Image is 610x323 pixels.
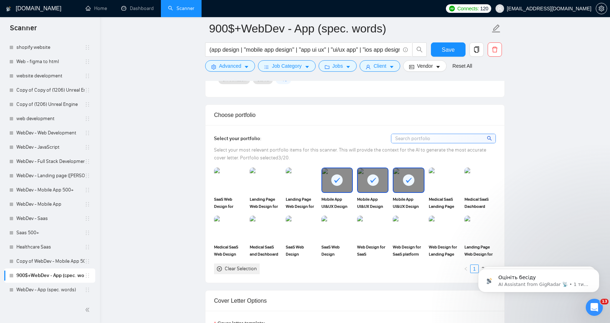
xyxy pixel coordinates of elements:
[214,243,245,258] span: Medical SaaS Web Design
[4,283,95,297] li: WebDev - App (spec. words)
[85,130,90,136] span: holder
[244,64,249,70] span: caret-down
[4,55,95,69] li: Web - figma to html
[85,87,90,93] span: holder
[250,168,281,193] img: portfolio thumbnail image
[4,211,95,226] li: WebDev - Saas
[85,116,90,122] span: holder
[4,169,95,183] li: WebDev - Landing page (Vlad)
[85,73,90,79] span: holder
[393,216,424,241] img: portfolio thumbnail image
[409,64,414,70] span: idcard
[586,299,603,316] iframe: Intercom live chat
[436,64,441,70] span: caret-down
[470,46,483,53] span: copy
[16,40,85,55] a: shopify website
[319,60,357,72] button: folderJobscaret-down
[325,64,330,70] span: folder
[321,216,353,241] img: portfolio thumbnail image
[16,154,85,169] a: WebDev - Full Stack Development
[258,60,315,72] button: barsJob Categorycaret-down
[357,216,388,241] img: portfolio thumbnail image
[357,243,388,258] span: Web Design for SaaS
[16,126,85,140] a: WebDev - Web Development
[596,6,607,11] a: setting
[214,105,496,125] div: Choose portfolio
[86,5,107,11] a: homeHome
[462,265,470,273] button: left
[85,230,90,236] span: holder
[205,60,255,72] button: settingAdvancedcaret-down
[286,243,317,258] span: SaaS Web Design
[121,5,154,11] a: dashboardDashboard
[85,159,90,164] span: holder
[467,254,610,304] iframe: To enrich screen reader interactions, please activate Accessibility in Grammarly extension settings
[214,135,261,142] span: Select your portfolio:
[457,5,479,12] span: Connects:
[250,196,281,210] span: Landing Page Web Design for Tefal
[85,287,90,293] span: holder
[209,20,490,37] input: Scanner name...
[6,3,11,15] img: logo
[85,173,90,179] span: holder
[4,140,95,154] li: WebDev - JavaScript
[389,64,394,70] span: caret-down
[492,24,501,33] span: edit
[464,168,496,193] img: portfolio thumbnail image
[16,169,85,183] a: WebDev - Landing page ([PERSON_NAME])
[4,154,95,169] li: WebDev - Full Stack Development
[16,197,85,211] a: WebDev - Mobile App
[16,69,85,83] a: website development
[250,243,281,258] span: Medical SaaS and Dashboard Design
[429,196,460,210] span: Medical SaaS Landing Page
[16,55,85,69] a: Web - figma to html
[429,216,460,241] img: portfolio thumbnail image
[16,140,85,154] a: WebDev - JavaScript
[360,60,400,72] button: userClientcaret-down
[332,62,343,70] span: Jobs
[357,196,388,210] span: Mobile App UI&UX Design
[488,42,502,57] button: delete
[286,216,317,241] img: portfolio thumbnail image
[442,45,454,54] span: Save
[464,267,468,271] span: left
[85,59,90,65] span: holder
[219,62,241,70] span: Advanced
[449,6,455,11] img: upwork-logo.png
[417,62,433,70] span: Vendor
[85,306,92,313] span: double-left
[16,240,85,254] a: Healthcare Saas
[403,60,447,72] button: idcardVendorcaret-down
[214,291,496,311] div: Cover Letter Options
[305,64,310,70] span: caret-down
[16,83,85,97] a: Copy of Copy of (1206) Unreal Engine
[464,196,496,210] span: Medical SaaS Dashboard
[403,47,408,52] span: info-circle
[272,62,301,70] span: Job Category
[214,168,245,193] img: portfolio thumbnail image
[412,42,427,57] button: search
[214,216,245,241] img: portfolio thumbnail image
[4,97,95,112] li: Copy of (1206) Unreal Engine
[366,64,371,70] span: user
[85,187,90,193] span: holder
[452,62,472,70] a: Reset All
[429,168,460,193] img: portfolio thumbnail image
[85,144,90,150] span: holder
[321,196,353,210] span: Mobile App UI&UX Design
[225,265,257,273] div: Clear Selection
[250,216,281,241] img: portfolio thumbnail image
[600,299,609,304] span: 13
[16,112,85,126] a: web development
[85,273,90,278] span: holder
[85,201,90,207] span: holder
[488,46,502,53] span: delete
[168,5,194,11] a: searchScanner
[464,216,496,241] img: portfolio thumbnail image
[373,62,386,70] span: Client
[4,226,95,240] li: Saas 500+
[431,42,466,57] button: Save
[469,42,484,57] button: copy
